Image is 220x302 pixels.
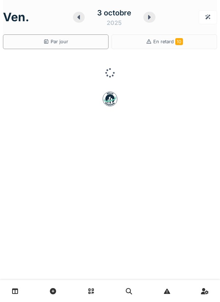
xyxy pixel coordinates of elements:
[175,38,183,45] span: 10
[107,18,122,27] div: 2025
[103,92,117,106] img: badge-BVDL4wpA.svg
[153,39,183,44] span: En retard
[97,7,131,18] div: 3 octobre
[3,10,29,24] h1: ven.
[43,38,68,45] div: Par jour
